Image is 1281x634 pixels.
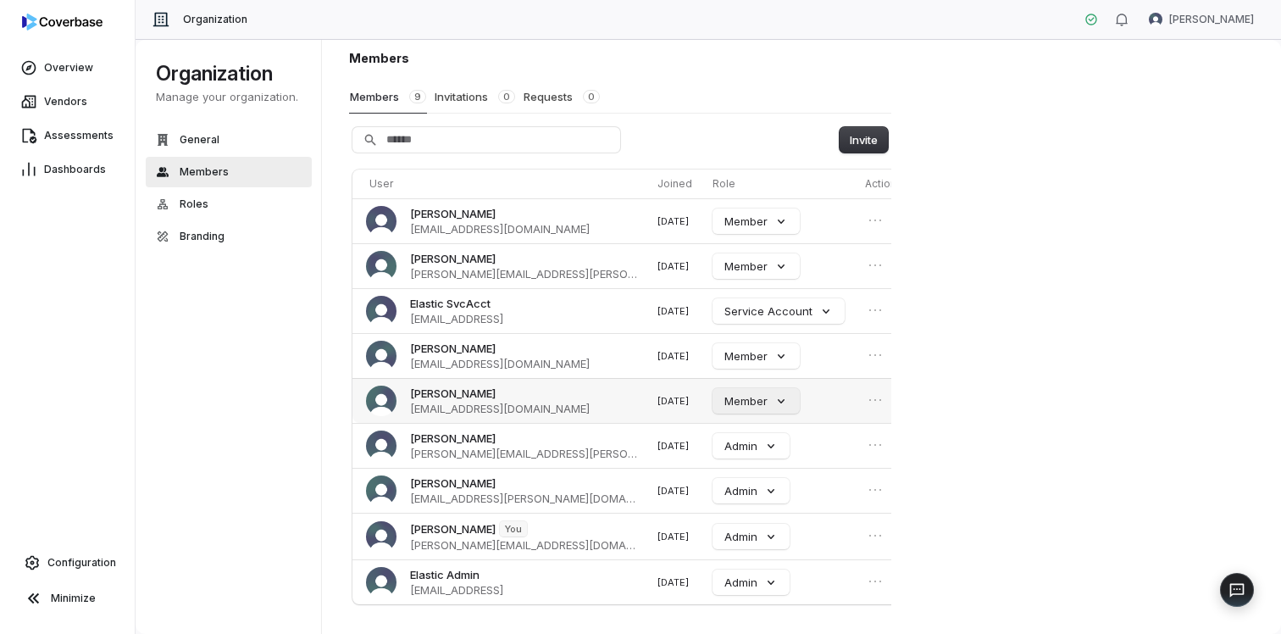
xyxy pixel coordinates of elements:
[146,157,312,187] button: Members
[410,446,637,461] span: [PERSON_NAME][EMAIL_ADDRESS][PERSON_NAME][DOMAIN_NAME]
[156,60,302,87] h1: Organization
[713,478,790,503] button: Admin
[657,350,689,362] span: [DATE]
[410,266,637,281] span: [PERSON_NAME][EMAIL_ADDRESS][PERSON_NAME][DOMAIN_NAME]
[410,386,496,401] span: [PERSON_NAME]
[657,485,689,497] span: [DATE]
[713,433,790,459] button: Admin
[352,170,651,198] th: User
[713,209,800,234] button: Member
[366,386,396,416] img: Victoria Cuce
[1169,13,1254,26] span: [PERSON_NAME]
[865,480,885,500] button: Open menu
[44,163,106,176] span: Dashboards
[410,296,491,311] span: Elastic SvcAcct
[180,133,219,147] span: General
[410,341,496,356] span: [PERSON_NAME]
[657,260,689,272] span: [DATE]
[657,576,689,588] span: [DATE]
[410,311,503,326] span: [EMAIL_ADDRESS]
[410,582,503,598] span: [EMAIL_ADDRESS]
[865,255,885,275] button: Open menu
[434,81,516,113] button: Invitations
[146,189,312,220] button: Roles
[713,343,800,369] button: Member
[410,537,637,553] span: [PERSON_NAME][EMAIL_ADDRESS][DOMAIN_NAME]
[44,129,114,142] span: Assessments
[366,521,396,552] img: Kim Kambarami
[180,197,208,211] span: Roles
[156,89,302,104] p: Manage your organization.
[651,170,706,198] th: Joined
[865,526,885,546] button: Open menu
[366,431,396,461] img: Christine Bocci
[713,570,790,595] button: Admin
[1149,13,1162,26] img: Kim Kambarami avatar
[713,388,800,414] button: Member
[349,49,891,67] h1: Members
[706,170,858,198] th: Role
[366,475,396,506] img: Abby Zumstein
[410,475,496,491] span: [PERSON_NAME]
[410,401,590,416] span: [EMAIL_ADDRESS][DOMAIN_NAME]
[500,521,527,537] span: You
[146,125,312,155] button: General
[865,300,885,320] button: Open menu
[7,548,128,578] a: Configuration
[657,440,689,452] span: [DATE]
[366,251,396,281] img: Rusty Searle
[865,571,885,592] button: Open menu
[409,90,426,103] span: 9
[44,95,87,108] span: Vendors
[3,53,131,83] a: Overview
[7,581,128,615] button: Minimize
[352,127,620,153] input: Search
[583,90,600,103] span: 0
[3,120,131,151] a: Assessments
[713,524,790,549] button: Admin
[865,345,885,365] button: Open menu
[410,221,590,236] span: [EMAIL_ADDRESS][DOMAIN_NAME]
[22,14,103,31] img: logo-D7KZi-bG.svg
[865,390,885,410] button: Open menu
[410,356,590,371] span: [EMAIL_ADDRESS][DOMAIN_NAME]
[657,395,689,407] span: [DATE]
[410,251,496,266] span: [PERSON_NAME]
[44,61,93,75] span: Overview
[51,592,96,605] span: Minimize
[840,127,888,153] button: Invite
[410,491,637,506] span: [EMAIL_ADDRESS][PERSON_NAME][DOMAIN_NAME]
[1139,7,1264,32] button: Kim Kambarami avatar[PERSON_NAME]
[858,170,916,198] th: Actions
[183,13,247,26] span: Organization
[349,81,427,114] button: Members
[410,431,496,446] span: [PERSON_NAME]
[410,206,496,221] span: [PERSON_NAME]
[865,210,885,231] button: Open menu
[523,81,601,113] button: Requests
[498,90,515,103] span: 0
[410,521,496,537] span: [PERSON_NAME]
[366,567,396,598] img: Elastic Admin
[47,556,116,570] span: Configuration
[657,305,689,317] span: [DATE]
[366,296,396,326] img: Elastic SvcAcct
[410,567,480,582] span: Elastic Admin
[657,215,689,227] span: [DATE]
[3,86,131,117] a: Vendors
[657,531,689,542] span: [DATE]
[366,206,396,236] img: Chintha Anil Kumar
[366,341,396,371] img: Jamie Yoo
[146,221,312,252] button: Branding
[865,435,885,455] button: Open menu
[713,298,845,324] button: Service Account
[3,154,131,185] a: Dashboards
[180,165,229,179] span: Members
[713,253,800,279] button: Member
[180,230,225,243] span: Branding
